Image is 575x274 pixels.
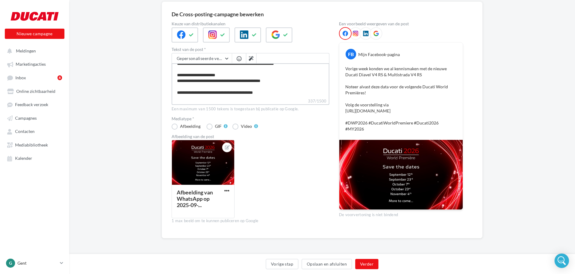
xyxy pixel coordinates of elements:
[17,260,57,266] p: Gent
[15,75,26,80] span: Inbox
[4,58,66,69] a: Marketingacties
[355,259,378,269] button: Verder
[241,124,252,128] div: Video
[15,115,37,121] span: Campagnes
[555,254,569,268] div: Open Intercom Messenger
[339,22,463,26] div: Een voorbeeld weergeven van de post
[172,11,264,17] div: De Cross-posting-campagne bewerken
[15,156,32,161] span: Kalender
[172,134,329,139] div: Afbeelding van de post
[4,72,66,83] a: Inbox8
[172,47,329,52] label: Tekst van de post *
[57,75,62,80] div: 8
[4,86,66,96] a: Online zichtbaarheid
[266,259,298,269] button: Vorige stap
[15,142,48,147] span: Mediabibliotheek
[172,106,329,112] div: Een maximum van 1500 tekens is toegestaan bij publicatie op Google.
[16,89,55,94] span: Online zichtbaarheid
[16,62,46,67] span: Marketingacties
[172,218,329,224] div: 1 max beeld om te kunnen publiceren op Google
[15,129,35,134] span: Contacten
[4,45,63,56] button: Meldingen
[4,99,66,110] a: Feedback verzoek
[339,210,463,218] div: De voorvertoning is niet bindend
[172,53,232,64] button: Gepersonaliseerde velden
[9,260,12,266] span: G
[16,48,36,53] span: Meldingen
[180,124,200,128] div: Afbeelding
[345,66,457,132] p: Vorige week konden we al kennismaken met de nieuwe Ducati Diavel V4 RS & Multistrada V4 RS Noteer...
[177,56,227,61] span: Gepersonaliseerde velden
[177,189,213,208] div: Afbeelding van WhatsApp op 2025-09-...
[15,102,48,107] span: Feedback verzoek
[172,117,329,121] label: Mediatype *
[4,139,66,150] a: Mediabibliotheek
[172,98,329,105] label: 337/1500
[5,257,64,269] a: G Gent
[172,22,329,26] label: Keuze van distributiekanalen
[302,259,352,269] button: Opslaan en afsluiten
[215,124,222,128] div: GIF
[346,49,356,59] div: FB
[4,153,66,163] a: Kalender
[358,52,400,58] div: Mijn Facebook-pagina
[4,126,66,137] a: Contacten
[4,112,66,123] a: Campagnes
[5,29,64,39] button: Nieuwe campagne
